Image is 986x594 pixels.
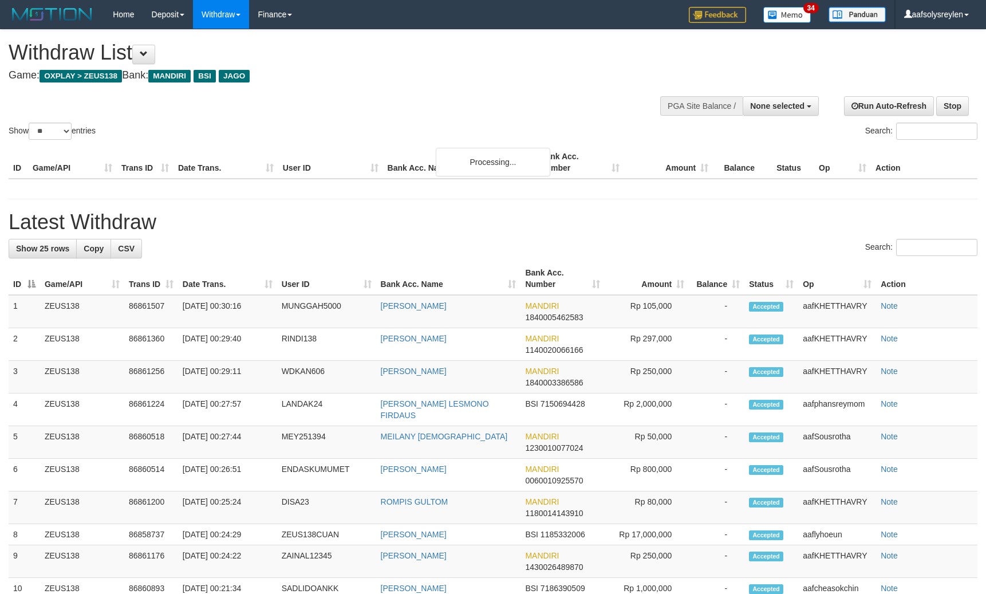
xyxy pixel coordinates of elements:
[896,123,977,140] input: Search:
[881,530,898,539] a: Note
[148,70,191,82] span: MANDIRI
[40,459,124,491] td: ZEUS138
[173,146,278,179] th: Date Trans.
[876,262,977,295] th: Action
[178,361,277,394] td: [DATE] 00:29:11
[118,244,135,253] span: CSV
[194,70,216,82] span: BSI
[749,584,783,594] span: Accepted
[881,551,898,560] a: Note
[40,545,124,578] td: ZEUS138
[605,361,689,394] td: Rp 250,000
[798,328,876,361] td: aafKHETTHAVRY
[605,524,689,545] td: Rp 17,000,000
[749,367,783,377] span: Accepted
[713,146,772,179] th: Balance
[881,334,898,343] a: Note
[936,96,969,116] a: Stop
[624,146,713,179] th: Amount
[277,426,376,459] td: MEY251394
[277,459,376,491] td: ENDASKUMUMET
[277,545,376,578] td: ZAINAL12345
[541,584,585,593] span: Copy 7186390509 to clipboard
[525,301,559,310] span: MANDIRI
[525,584,538,593] span: BSI
[520,262,605,295] th: Bank Acc. Number: activate to sort column ascending
[798,295,876,328] td: aafKHETTHAVRY
[40,524,124,545] td: ZEUS138
[29,123,72,140] select: Showentries
[896,239,977,256] input: Search:
[689,426,744,459] td: -
[525,399,538,408] span: BSI
[9,491,40,524] td: 7
[525,509,583,518] span: Copy 1180014143910 to clipboard
[535,146,624,179] th: Bank Acc. Number
[436,148,550,176] div: Processing...
[525,367,559,376] span: MANDIRI
[525,443,583,453] span: Copy 1230010077024 to clipboard
[605,262,689,295] th: Amount: activate to sort column ascending
[689,524,744,545] td: -
[660,96,743,116] div: PGA Site Balance /
[9,394,40,426] td: 4
[40,361,124,394] td: ZEUS138
[9,70,646,81] h4: Game: Bank:
[376,262,521,295] th: Bank Acc. Name: activate to sort column ascending
[381,399,489,420] a: [PERSON_NAME] LESMONO FIRDAUS
[9,545,40,578] td: 9
[40,491,124,524] td: ZEUS138
[881,497,898,506] a: Note
[9,211,977,234] h1: Latest Withdraw
[28,146,117,179] th: Game/API
[689,361,744,394] td: -
[844,96,934,116] a: Run Auto-Refresh
[525,476,583,485] span: Copy 0060010925570 to clipboard
[9,459,40,491] td: 6
[84,244,104,253] span: Copy
[381,530,447,539] a: [PERSON_NAME]
[124,459,178,491] td: 86860514
[381,334,447,343] a: [PERSON_NAME]
[798,262,876,295] th: Op: activate to sort column ascending
[40,70,122,82] span: OXPLAY > ZEUS138
[381,551,447,560] a: [PERSON_NAME]
[689,262,744,295] th: Balance: activate to sort column ascending
[277,295,376,328] td: MUNGGAH5000
[9,123,96,140] label: Show entries
[178,328,277,361] td: [DATE] 00:29:40
[178,426,277,459] td: [DATE] 00:27:44
[278,146,383,179] th: User ID
[178,262,277,295] th: Date Trans.: activate to sort column ascending
[743,96,819,116] button: None selected
[871,146,977,179] th: Action
[178,491,277,524] td: [DATE] 00:25:24
[763,7,811,23] img: Button%20Memo.svg
[525,378,583,387] span: Copy 1840003386586 to clipboard
[798,426,876,459] td: aafSousrotha
[381,465,447,474] a: [PERSON_NAME]
[40,328,124,361] td: ZEUS138
[689,491,744,524] td: -
[124,426,178,459] td: 86860518
[381,301,447,310] a: [PERSON_NAME]
[124,295,178,328] td: 86861507
[9,6,96,23] img: MOTION_logo.png
[749,498,783,508] span: Accepted
[277,524,376,545] td: ZEUS138CUAN
[865,239,977,256] label: Search:
[525,497,559,506] span: MANDIRI
[178,459,277,491] td: [DATE] 00:26:51
[881,432,898,441] a: Note
[178,394,277,426] td: [DATE] 00:27:57
[744,262,798,295] th: Status: activate to sort column ascending
[865,123,977,140] label: Search:
[881,301,898,310] a: Note
[9,239,77,258] a: Show 25 rows
[178,295,277,328] td: [DATE] 00:30:16
[605,426,689,459] td: Rp 50,000
[605,295,689,328] td: Rp 105,000
[689,394,744,426] td: -
[881,399,898,408] a: Note
[9,426,40,459] td: 5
